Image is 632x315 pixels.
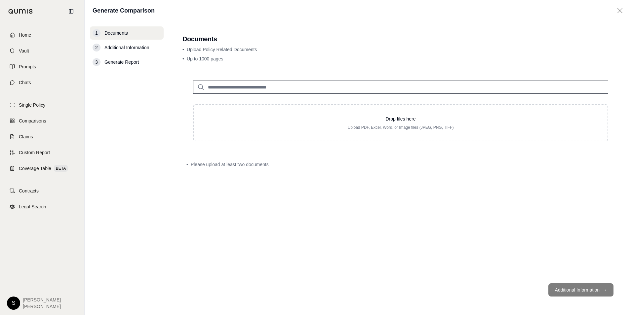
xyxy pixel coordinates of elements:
a: Comparisons [4,114,80,128]
div: 2 [93,44,100,52]
a: Home [4,28,80,42]
h1: Generate Comparison [93,6,155,15]
span: Prompts [19,63,36,70]
span: Documents [104,30,128,36]
span: Coverage Table [19,165,51,172]
a: Coverage TableBETA [4,161,80,176]
span: • [186,161,188,168]
span: Upload Policy Related Documents [187,47,257,52]
span: Additional Information [104,44,149,51]
span: Custom Report [19,149,50,156]
span: [PERSON_NAME] [23,303,61,310]
span: Generate Report [104,59,139,65]
div: 1 [93,29,100,37]
a: Custom Report [4,145,80,160]
img: Qumis Logo [8,9,33,14]
p: Upload PDF, Excel, Word, or Image files (JPEG, PNG, TIFF) [204,125,597,130]
span: Legal Search [19,203,46,210]
a: Claims [4,129,80,144]
span: • [182,47,184,52]
div: 3 [93,58,100,66]
p: Drop files here [204,116,597,122]
span: Claims [19,133,33,140]
a: Prompts [4,59,80,74]
span: Contracts [19,188,39,194]
span: BETA [54,165,68,172]
span: Up to 1000 pages [187,56,223,61]
span: Home [19,32,31,38]
span: • [182,56,184,61]
span: Comparisons [19,118,46,124]
a: Contracts [4,184,80,198]
span: [PERSON_NAME] [23,297,61,303]
span: Chats [19,79,31,86]
a: Legal Search [4,199,80,214]
span: Single Policy [19,102,45,108]
span: Please upload at least two documents [191,161,269,168]
a: Single Policy [4,98,80,112]
a: Chats [4,75,80,90]
div: S [7,297,20,310]
h2: Documents [182,34,619,44]
span: Vault [19,48,29,54]
button: Collapse sidebar [66,6,76,17]
a: Vault [4,44,80,58]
